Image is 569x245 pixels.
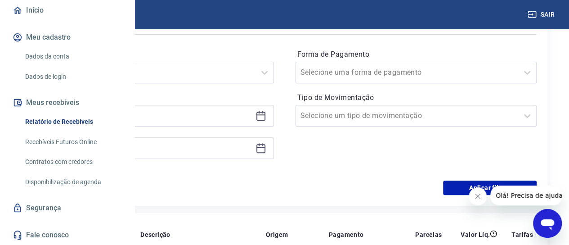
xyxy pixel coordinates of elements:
button: Meus recebíveis [11,93,124,113]
iframe: Fechar mensagem [469,187,487,205]
span: Olá! Precisa de ajuda? [5,6,76,14]
a: Fale conosco [11,225,124,245]
p: Tarifas [511,230,533,239]
input: Data final [40,141,252,155]
a: Segurança [11,198,124,218]
p: Período personalizado [32,91,274,101]
input: Data inicial [40,109,252,122]
p: Descrição [140,230,170,239]
p: Origem [266,230,288,239]
p: Valor Líq. [461,230,490,239]
a: Disponibilização de agenda [22,173,124,191]
p: Pagamento [329,230,364,239]
a: Relatório de Recebíveis [22,113,124,131]
iframe: Botão para abrir a janela de mensagens [533,209,562,238]
button: Meu cadastro [11,27,124,47]
label: Período [34,49,272,60]
iframe: Mensagem da empresa [490,186,562,205]
a: Contratos com credores [22,153,124,171]
a: Recebíveis Futuros Online [22,133,124,151]
label: Tipo de Movimentação [297,92,535,103]
a: Dados da conta [22,47,124,66]
button: Aplicar filtros [443,181,537,195]
label: Forma de Pagamento [297,49,535,60]
p: Parcelas [415,230,442,239]
button: Sair [526,6,558,23]
a: Início [11,0,124,20]
a: Dados de login [22,68,124,86]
